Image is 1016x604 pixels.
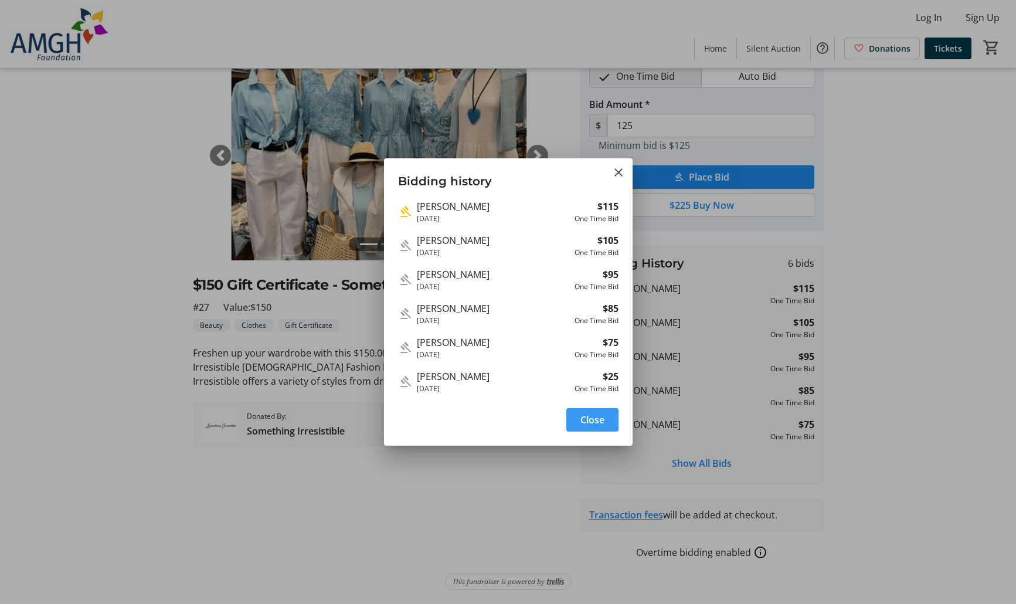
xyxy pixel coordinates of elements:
[398,341,412,355] mat-icon: Outbid
[398,239,412,253] mat-icon: Outbid
[580,413,604,427] span: Close
[603,335,619,349] strong: $75
[417,267,570,281] div: [PERSON_NAME]
[417,369,570,384] div: [PERSON_NAME]
[603,267,619,281] strong: $95
[417,349,570,360] div: [DATE]
[417,247,570,258] div: [DATE]
[398,375,412,389] mat-icon: Outbid
[417,315,570,326] div: [DATE]
[575,384,619,394] div: One Time Bid
[398,205,412,219] mat-icon: Highest bid
[575,315,619,326] div: One Time Bid
[575,247,619,258] div: One Time Bid
[398,307,412,321] mat-icon: Outbid
[417,199,570,213] div: [PERSON_NAME]
[417,384,570,394] div: [DATE]
[398,199,619,394] div: Bidding history
[603,369,619,384] strong: $25
[575,349,619,360] div: One Time Bid
[398,273,412,287] mat-icon: Outbid
[603,301,619,315] strong: $85
[597,233,619,247] strong: $105
[597,199,619,213] strong: $115
[417,213,570,224] div: [DATE]
[417,233,570,247] div: [PERSON_NAME]
[566,408,619,432] button: Close
[384,158,633,199] h3: Bidding history
[575,213,619,224] div: One Time Bid
[417,301,570,315] div: [PERSON_NAME]
[417,281,570,292] div: [DATE]
[417,335,570,349] div: [PERSON_NAME]
[611,165,626,179] button: Close
[575,281,619,292] div: One Time Bid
